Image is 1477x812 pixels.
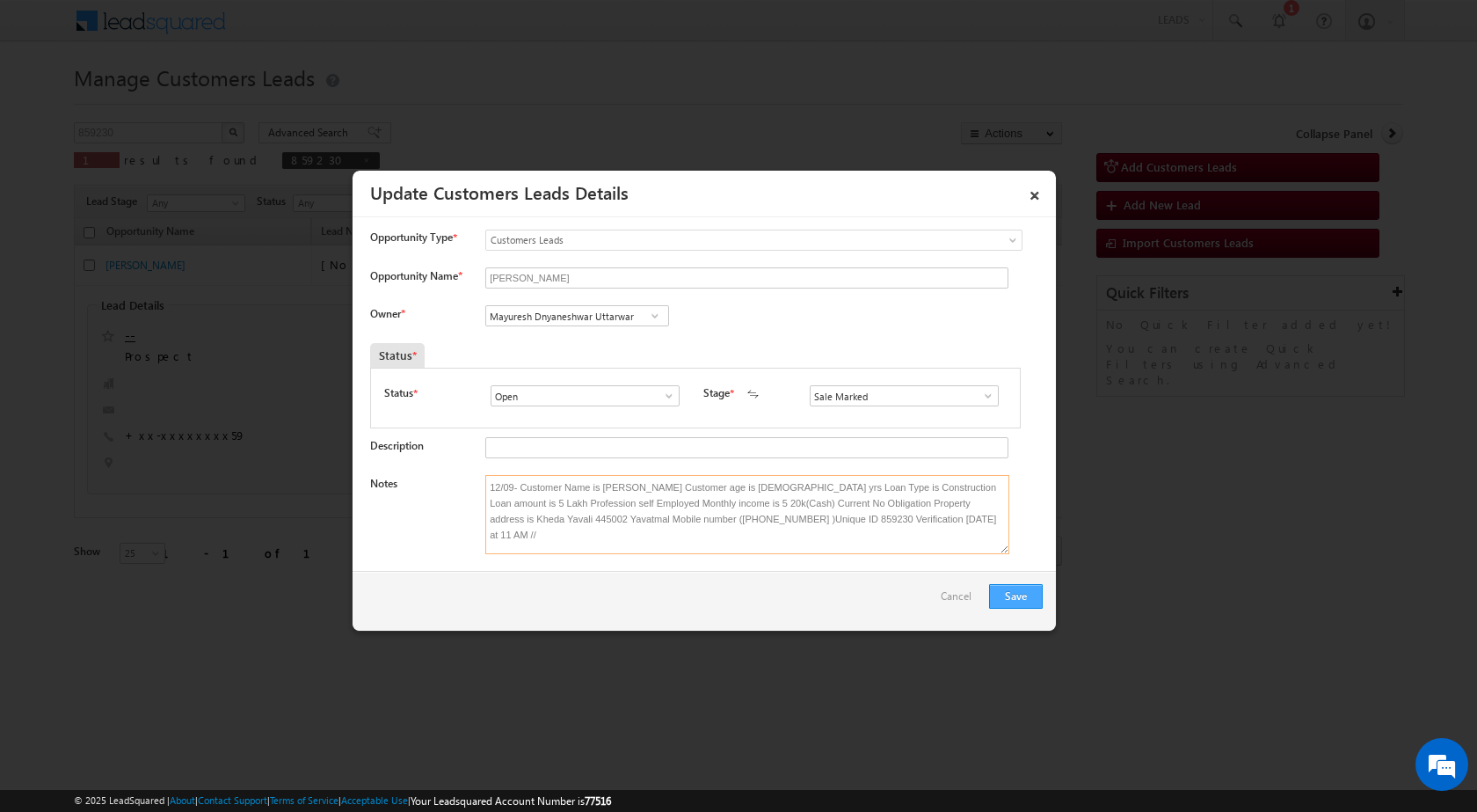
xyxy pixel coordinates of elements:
[370,179,629,204] a: Update Customers Leads Details
[270,794,338,806] a: Terms of Service
[972,387,994,405] a: Show All Items
[370,307,404,320] label: Owner
[485,305,669,326] input: Type to Search
[370,230,453,245] span: Opportunity Type
[370,343,425,368] div: Status
[370,477,397,490] label: Notes
[370,439,424,452] label: Description
[485,230,1022,251] a: Customers Leads
[941,584,980,618] a: Cancel
[1020,177,1050,208] a: ×
[74,793,611,809] span: © 2025 LeadSquared | | | | |
[341,794,408,806] a: Acceptable Use
[585,794,611,808] span: 77516
[370,269,462,282] label: Opportunity Name
[486,232,950,248] span: Customers Leads
[411,794,611,808] span: Your Leadsquared Account Number is
[810,385,999,406] input: Type to Search
[989,584,1043,609] button: Save
[644,307,666,325] a: Show All Items
[170,794,195,806] a: About
[384,385,413,401] label: Status
[491,385,680,406] input: Type to Search
[198,794,267,806] a: Contact Support
[703,385,730,401] label: Stage
[653,387,675,405] a: Show All Items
